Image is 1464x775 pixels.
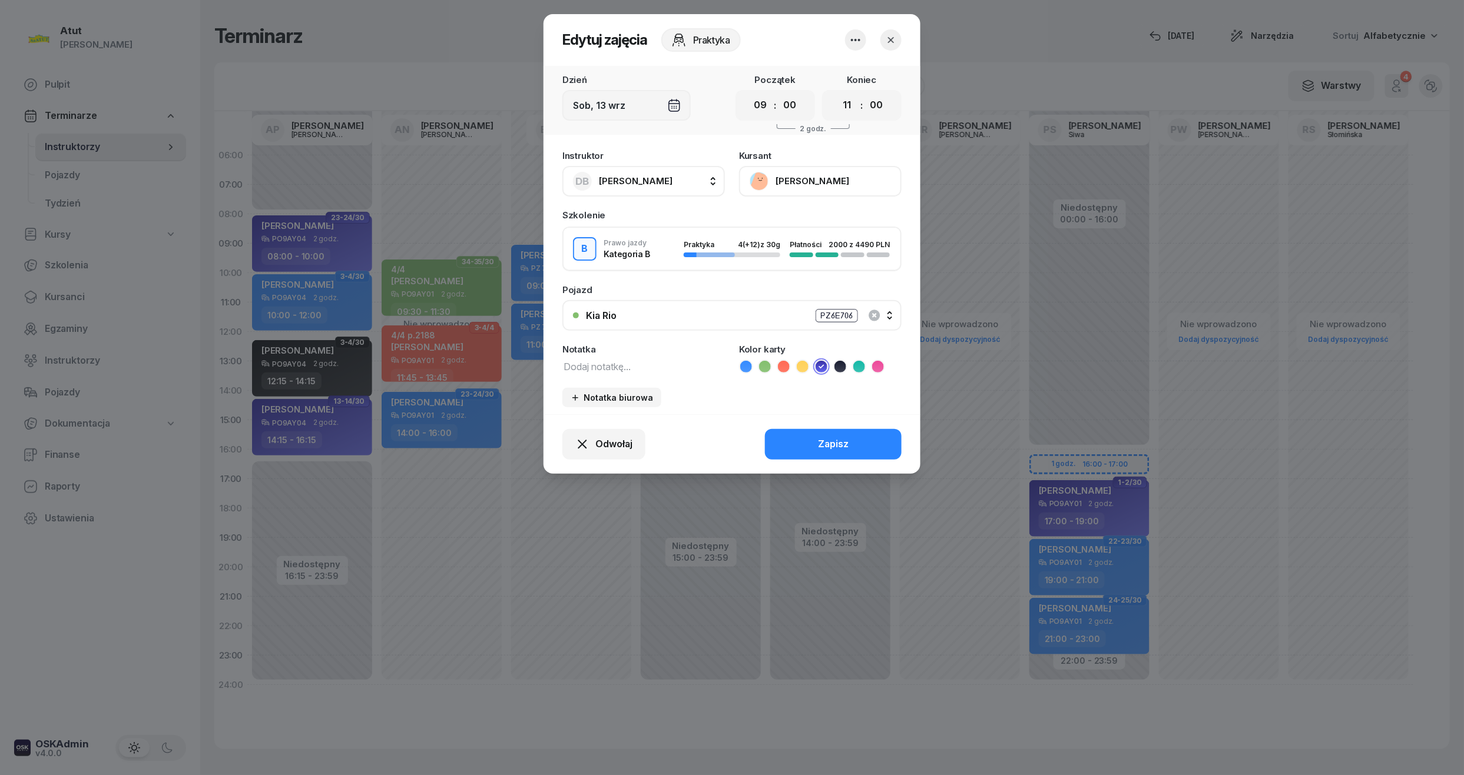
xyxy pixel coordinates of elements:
[562,300,902,331] button: Kia RioPZ6E706
[774,98,777,112] div: :
[599,175,673,187] span: [PERSON_NAME]
[586,311,617,320] div: Kia Rio
[765,429,902,460] button: Zapisz
[571,393,653,403] div: Notatka biurowa
[562,166,725,197] button: DB[PERSON_NAME]
[816,309,858,322] div: PZ6E706
[562,388,661,407] button: Notatka biurowa
[595,437,632,452] span: Odwołaj
[562,429,645,460] button: Odwołaj
[739,166,902,197] button: [PERSON_NAME]
[576,177,589,187] span: DB
[818,437,849,452] div: Zapisz
[861,98,863,112] div: :
[562,31,647,49] h2: Edytuj zajęcia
